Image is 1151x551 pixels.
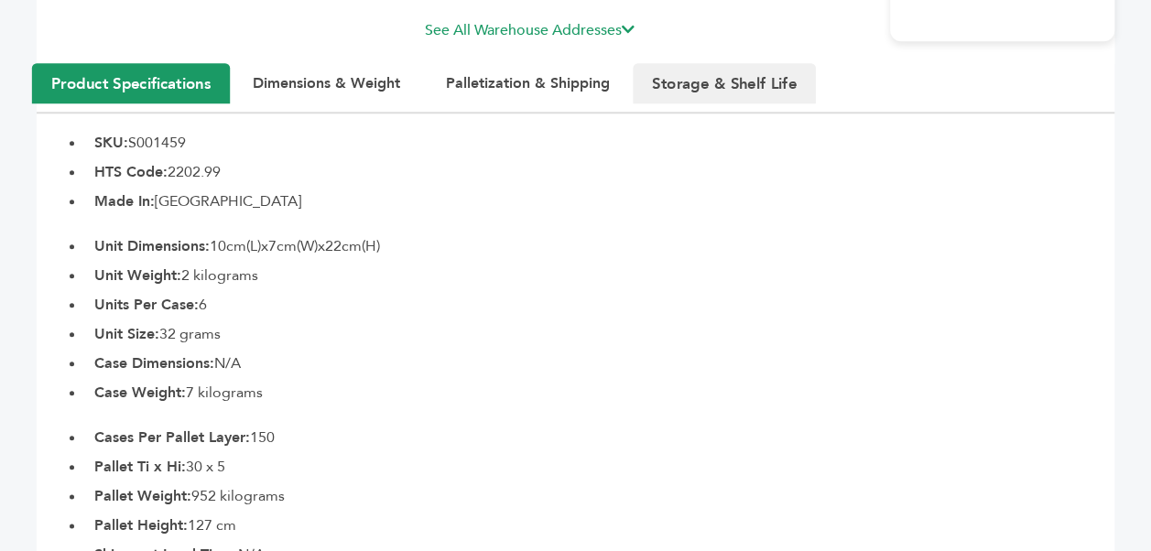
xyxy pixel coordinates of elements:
[85,485,1114,507] li: 952 kilograms
[234,64,418,103] button: Dimensions & Weight
[85,190,1114,212] li: [GEOGRAPHIC_DATA]
[94,236,210,256] b: Unit Dimensions:
[94,162,168,182] b: HTS Code:
[94,191,155,211] b: Made In:
[425,20,635,40] a: See All Warehouse Addresses
[85,456,1114,478] li: 30 x 5
[94,353,214,373] b: Case Dimensions:
[85,352,1114,374] li: N/A
[85,514,1114,536] li: 127 cm
[85,265,1114,286] li: 2 kilograms
[94,324,159,344] b: Unit Size:
[85,382,1114,404] li: 7 kilograms
[94,295,199,315] b: Units Per Case:
[94,427,250,448] b: Cases Per Pallet Layer:
[94,383,186,403] b: Case Weight:
[633,63,816,103] button: Storage & Shelf Life
[85,161,1114,183] li: 2202.99
[94,515,188,535] b: Pallet Height:
[94,133,128,153] b: SKU:
[428,64,628,103] button: Palletization & Shipping
[85,132,1114,154] li: S001459
[85,323,1114,345] li: 32 grams
[85,235,1114,257] li: 10cm(L)x7cm(W)x22cm(H)
[94,265,181,286] b: Unit Weight:
[85,294,1114,316] li: 6
[85,427,1114,448] li: 150
[32,63,230,103] button: Product Specifications
[94,457,186,477] b: Pallet Ti x Hi:
[94,486,191,506] b: Pallet Weight:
